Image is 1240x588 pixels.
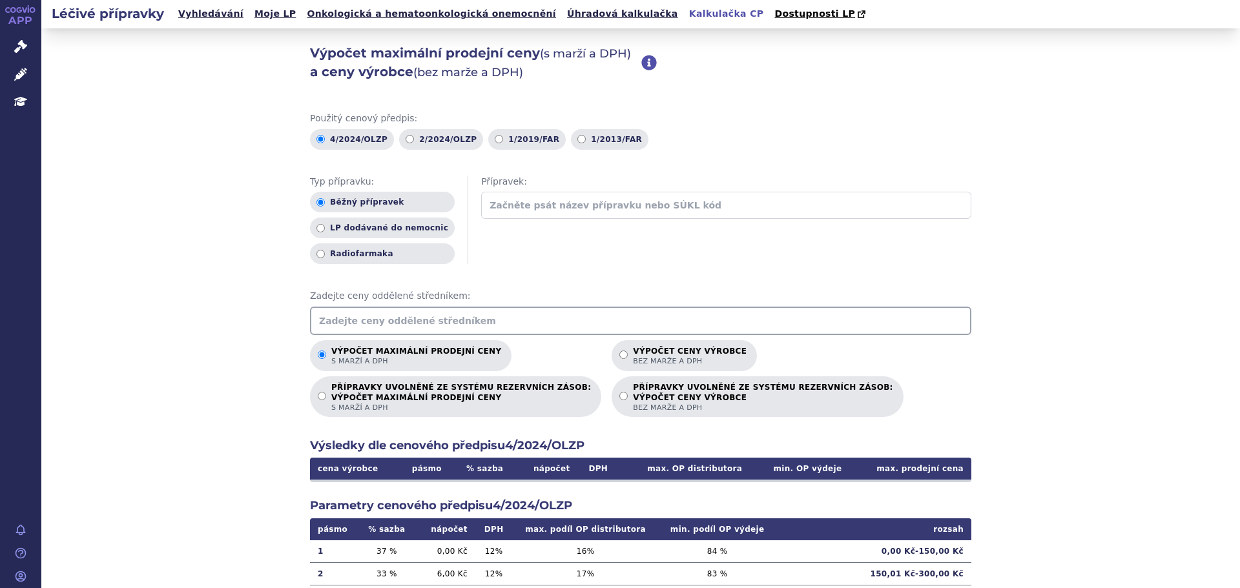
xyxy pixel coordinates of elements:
th: rozsah [776,518,971,540]
td: 33 % [358,562,415,585]
th: max. podíl OP distributora [512,518,658,540]
span: Použitý cenový předpis: [310,112,971,125]
input: Zadejte ceny oddělené středníkem [310,307,971,335]
input: PŘÍPRAVKY UVOLNĚNÉ ZE SYSTÉMU REZERVNÍCH ZÁSOB:VÝPOČET MAXIMÁLNÍ PRODEJNÍ CENYs marží a DPH [318,392,326,400]
label: 1/2013/FAR [571,129,648,150]
th: min. podíl OP výdeje [659,518,776,540]
th: max. prodejní cena [849,458,971,480]
p: Výpočet ceny výrobce [633,347,747,366]
label: Běžný přípravek [310,192,455,212]
h2: Výsledky dle cenového předpisu 4/2024/OLZP [310,438,971,454]
a: Úhradová kalkulačka [563,5,682,23]
input: 4/2024/OLZP [316,135,325,143]
span: s marží a DPH [331,403,591,412]
td: 37 % [358,540,415,563]
th: max. OP distributora [619,458,750,480]
input: Výpočet maximální prodejní cenys marží a DPH [318,350,326,359]
input: Začněte psát název přípravku nebo SÚKL kód [481,192,971,219]
input: 1/2013/FAR [577,135,586,143]
td: 0,00 Kč [415,540,475,563]
span: (s marží a DPH) [540,46,631,61]
span: bez marže a DPH [633,403,893,412]
td: 0,00 Kč - 150,00 Kč [776,540,971,563]
h2: Léčivé přípravky [41,5,174,23]
th: % sazba [358,518,415,540]
label: 2/2024/OLZP [399,129,483,150]
span: Zadejte ceny oddělené středníkem: [310,290,971,303]
input: Výpočet ceny výrobcebez marže a DPH [619,350,628,359]
input: Běžný přípravek [316,198,325,207]
td: 12 % [475,562,513,585]
input: 1/2019/FAR [495,135,503,143]
th: pásmo [400,458,453,480]
th: cena výrobce [310,458,400,480]
td: 17 % [512,562,658,585]
h2: Parametry cenového předpisu 4/2024/OLZP [310,498,971,514]
label: 4/2024/OLZP [310,129,394,150]
input: Radiofarmaka [316,250,325,258]
a: Moje LP [251,5,300,23]
input: 2/2024/OLZP [406,135,414,143]
span: Typ přípravku: [310,176,455,188]
input: LP dodávané do nemocnic [316,224,325,232]
label: 1/2019/FAR [488,129,566,150]
p: PŘÍPRAVKY UVOLNĚNÉ ZE SYSTÉMU REZERVNÍCH ZÁSOB: [633,383,893,412]
td: 1 [310,540,358,563]
td: 6,00 Kč [415,562,475,585]
th: min. OP výdeje [750,458,849,480]
td: 2 [310,562,358,585]
span: bez marže a DPH [633,356,747,366]
th: pásmo [310,518,358,540]
a: Dostupnosti LP [770,5,872,23]
input: PŘÍPRAVKY UVOLNĚNÉ ZE SYSTÉMU REZERVNÍCH ZÁSOB:VÝPOČET CENY VÝROBCEbez marže a DPH [619,392,628,400]
span: (bez marže a DPH) [413,65,523,79]
th: nápočet [415,518,475,540]
span: Přípravek: [481,176,971,188]
th: DPH [578,458,619,480]
strong: VÝPOČET CENY VÝROBCE [633,392,893,403]
strong: VÝPOČET MAXIMÁLNÍ PRODEJNÍ CENY [331,392,591,403]
th: DPH [475,518,513,540]
p: Výpočet maximální prodejní ceny [331,347,501,366]
a: Vyhledávání [174,5,247,23]
span: s marží a DPH [331,356,501,366]
th: % sazba [453,458,515,480]
p: PŘÍPRAVKY UVOLNĚNÉ ZE SYSTÉMU REZERVNÍCH ZÁSOB: [331,383,591,412]
label: Radiofarmaka [310,243,455,264]
td: 16 % [512,540,658,563]
span: Dostupnosti LP [774,8,855,19]
td: 83 % [659,562,776,585]
td: 84 % [659,540,776,563]
a: Onkologická a hematoonkologická onemocnění [303,5,560,23]
h2: Výpočet maximální prodejní ceny a ceny výrobce [310,44,641,81]
label: LP dodávané do nemocnic [310,218,455,238]
a: Kalkulačka CP [685,5,768,23]
td: 150,01 Kč - 300,00 Kč [776,562,971,585]
th: nápočet [516,458,578,480]
td: 12 % [475,540,513,563]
